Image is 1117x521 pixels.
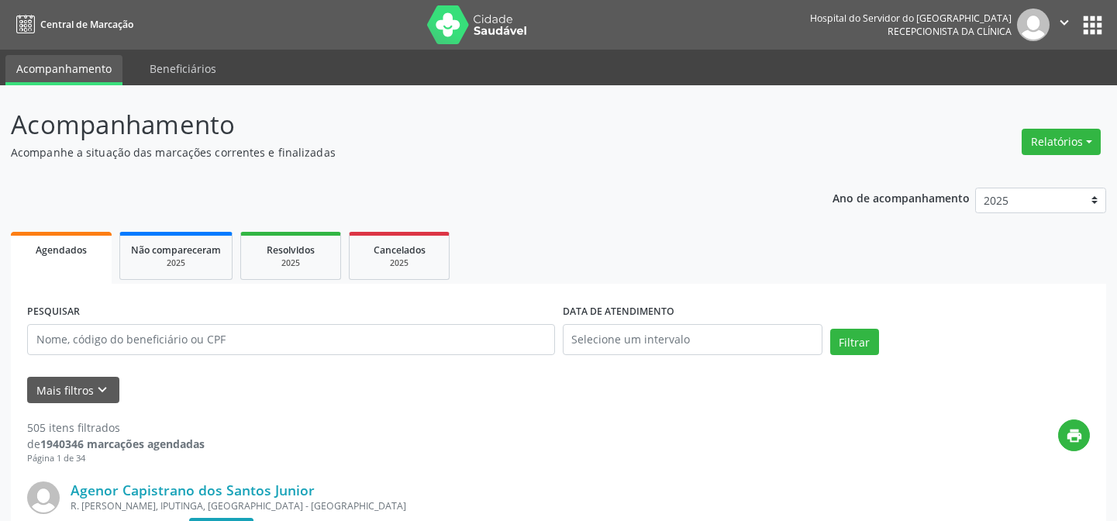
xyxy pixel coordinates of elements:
p: Acompanhamento [11,105,777,144]
span: Não compareceram [131,243,221,257]
div: de [27,436,205,452]
div: 2025 [360,257,438,269]
span: Resolvidos [267,243,315,257]
i: print [1066,427,1083,444]
button: print [1058,419,1090,451]
label: DATA DE ATENDIMENTO [563,300,674,324]
div: 2025 [252,257,329,269]
div: 505 itens filtrados [27,419,205,436]
div: 2025 [131,257,221,269]
span: Agendados [36,243,87,257]
strong: 1940346 marcações agendadas [40,436,205,451]
a: Agenor Capistrano dos Santos Junior [71,481,315,499]
p: Ano de acompanhamento [833,188,970,207]
i: keyboard_arrow_down [94,381,111,399]
img: img [27,481,60,514]
p: Acompanhe a situação das marcações correntes e finalizadas [11,144,777,160]
button:  [1050,9,1079,41]
div: R. [PERSON_NAME], IPUTINGA, [GEOGRAPHIC_DATA] - [GEOGRAPHIC_DATA] [71,499,857,512]
span: Central de Marcação [40,18,133,31]
div: Hospital do Servidor do [GEOGRAPHIC_DATA] [810,12,1012,25]
input: Nome, código do beneficiário ou CPF [27,324,555,355]
button: Mais filtroskeyboard_arrow_down [27,377,119,404]
a: Central de Marcação [11,12,133,37]
button: Filtrar [830,329,879,355]
a: Acompanhamento [5,55,122,85]
input: Selecione um intervalo [563,324,822,355]
label: PESQUISAR [27,300,80,324]
span: Cancelados [374,243,426,257]
a: Beneficiários [139,55,227,82]
button: Relatórios [1022,129,1101,155]
span: Recepcionista da clínica [888,25,1012,38]
img: img [1017,9,1050,41]
div: Página 1 de 34 [27,452,205,465]
i:  [1056,14,1073,31]
button: apps [1079,12,1106,39]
